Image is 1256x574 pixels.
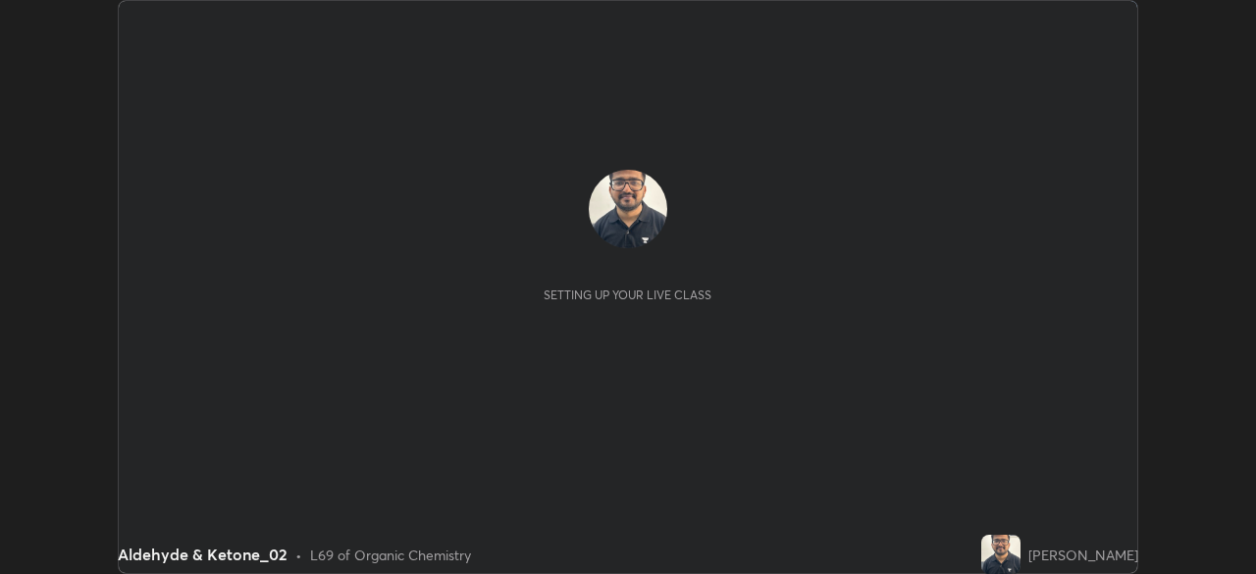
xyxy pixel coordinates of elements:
[295,545,302,565] div: •
[544,287,711,302] div: Setting up your live class
[1028,545,1138,565] div: [PERSON_NAME]
[310,545,471,565] div: L69 of Organic Chemistry
[589,170,667,248] img: 8aca7005bdf34aeda6799b687e6e9637.jpg
[981,535,1020,574] img: 8aca7005bdf34aeda6799b687e6e9637.jpg
[118,543,288,566] div: Aldehyde & Ketone_02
